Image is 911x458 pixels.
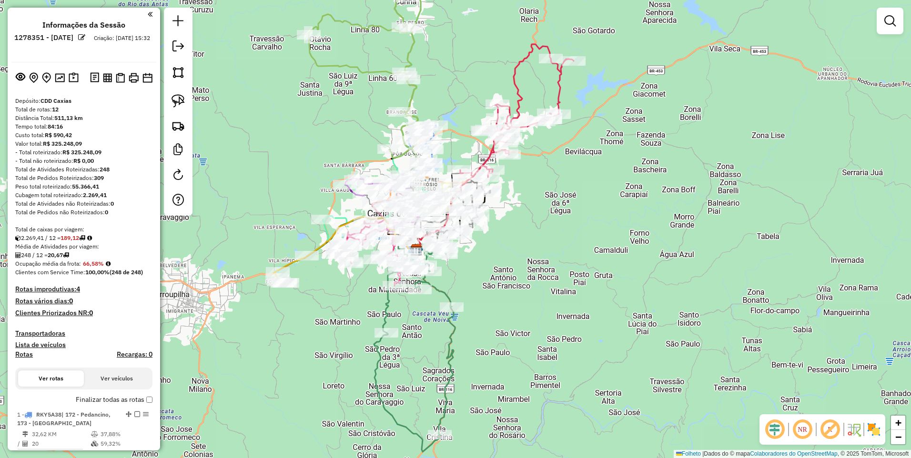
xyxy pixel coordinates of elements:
div: Custo total: [15,131,152,139]
strong: 55.366,41 [72,183,99,190]
strong: 12 [52,106,59,113]
i: Cubagem total roteirizado [15,235,21,241]
strong: 0 [105,209,108,216]
strong: CDD Caxias [40,97,71,104]
font: 2.269,41 / 12 = [21,234,79,241]
span: Clientes com Service Time: [15,269,85,276]
span: − [895,431,901,443]
strong: 309 [94,174,104,181]
button: Ver veículos [84,370,150,387]
i: Distância Total [22,431,28,437]
strong: 511,13 km [54,114,83,121]
span: | [702,450,704,457]
img: Criar rota [172,119,185,132]
a: Exportar sessão [169,37,188,58]
div: Criação: [DATE] 15:32 [90,34,154,42]
button: Centralizar mapa no depósito ou ponto de apoio [27,70,40,85]
span: + [895,417,901,428]
td: 32,62 KM [31,429,91,439]
h4: Rotas vários dias: [15,297,152,305]
button: Disponibilidade de veículos [141,71,154,85]
img: Selecionar atividades - polígono [172,66,185,79]
a: Exibir filtros [881,11,900,30]
img: Fluxo de ruas [846,422,861,437]
a: Criar rota [168,115,189,136]
h4: Informações da Sessão [42,20,125,30]
em: Alterar sequência das rotas [126,411,132,417]
a: Nova sessão e pesquisa [169,11,188,33]
span: Ocultar deslocamento [763,418,786,441]
div: Distância Total: [15,114,152,122]
button: Exibir sessão original [14,70,27,85]
strong: 0 [69,297,73,305]
strong: 66,58% [83,260,104,267]
i: Total de Atividades [22,441,28,447]
strong: 4 [76,285,80,293]
button: Ver rotas [18,370,84,387]
font: Finalizar todas as rotas [76,395,144,405]
strong: 248 [100,166,110,173]
a: Reroteirizar Sessão [169,165,188,187]
strong: 84:16 [48,123,63,130]
a: Diminuir o zoom [891,430,905,444]
button: Logs desbloquear sessão [88,70,101,85]
i: Total de rotas [79,235,85,241]
div: Total de Atividades não Roteirizadas: [15,199,152,208]
img: ZUMPY [409,243,422,255]
strong: (248 de 248) [110,269,143,276]
strong: R$ 325.248,09 [62,149,101,156]
strong: R$ 590,42 [45,131,72,139]
td: 37,88% [100,429,148,439]
div: Total de rotas: [15,105,152,114]
em: Média calculada utilizando a maior ocupação (%Peso ou %Cubagem) de cada rota da sessão. Rotas cro... [106,261,111,267]
h4: Rotas [15,350,33,358]
h4: Lista de veículos [15,341,152,349]
img: Selecionar atividades - laço [172,94,185,108]
i: % de utilização do peso [91,431,98,437]
div: Total de Pedidos Roteirizados: [15,174,152,182]
i: Total de rotas [63,252,69,258]
h4: Rotas improdutivas: [15,285,152,293]
button: Imprimir Rotas [127,71,141,85]
td: 20 [31,439,91,448]
a: Clique aqui para minimizar o painel [148,9,152,20]
i: Total de Atividades [15,252,21,258]
div: - Total roteirizado: [15,148,152,157]
button: Adicionar Atividades [40,70,53,85]
strong: 0 [89,309,93,317]
a: Folheto [676,450,701,457]
strong: R$ 0,00 [73,157,94,164]
div: Peso total roteirizado: [15,182,152,191]
div: Média de Atividades por viagem: [15,242,152,251]
input: Finalizar todas as rotas [146,397,152,403]
div: Total de Pedidos não Roteirizados: [15,208,152,217]
h4: Recargas: 0 [117,350,152,358]
a: Colaboradores do OpenStreetMap [750,450,837,457]
span: RKY5A38 [36,411,61,418]
div: Tempo total: [15,122,152,131]
span: Ocupação média da frota: [15,260,81,267]
td: / [17,439,22,448]
h4: Transportadoras [15,329,152,338]
div: Depósito: [15,97,152,105]
div: Total de caixas por viagem: [15,225,152,234]
button: Visualizar relatório de Roteirização [101,71,114,84]
strong: 0 [111,200,114,207]
span: | 172 - Pedancino, 173 - [GEOGRAPHIC_DATA] [17,411,111,427]
span: Exibir rótulo [819,418,841,441]
h6: 1278351 - [DATE] [14,33,73,42]
div: - Total não roteirizado: [15,157,152,165]
a: Criar modelo [169,140,188,161]
div: Valor total: [15,139,152,148]
font: 1 - [17,411,24,418]
em: Finalizar rota [134,411,140,417]
i: Meta Caixas/viagem: 223,23 Diferença: -34,11 [87,235,92,241]
button: Painel de Sugestão [67,70,81,85]
strong: R$ 325.248,09 [43,140,82,147]
img: Exibir/Ocultar setores [866,422,881,437]
font: 59,32% [101,440,121,447]
strong: 20,67 [48,251,63,259]
strong: 2.269,41 [83,191,107,199]
em: Alterar nome da sessão [78,34,85,41]
strong: 100,00% [85,269,110,276]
